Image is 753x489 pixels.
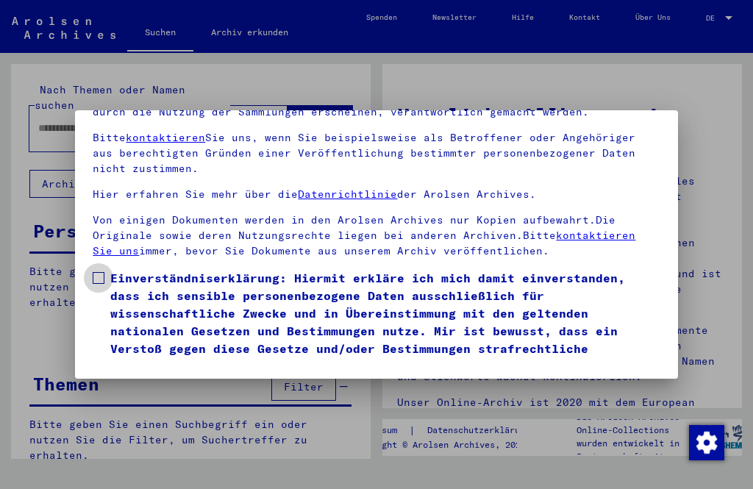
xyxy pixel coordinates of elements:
[93,187,660,202] p: Hier erfahren Sie mehr über die der Arolsen Archives.
[93,213,660,259] p: Von einigen Dokumenten werden in den Arolsen Archives nur Kopien aufbewahrt.Die Originale sowie d...
[126,131,205,144] a: kontaktieren
[298,188,397,201] a: Datenrichtlinie
[110,269,660,375] span: Einverständniserklärung: Hiermit erkläre ich mich damit einverstanden, dass ich sensible personen...
[689,425,724,460] img: Zustimmung ändern
[688,424,724,460] div: Zustimmung ändern
[93,229,635,257] a: kontaktieren Sie uns
[93,130,660,176] p: Bitte Sie uns, wenn Sie beispielsweise als Betroffener oder Angehöriger aus berechtigten Gründen ...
